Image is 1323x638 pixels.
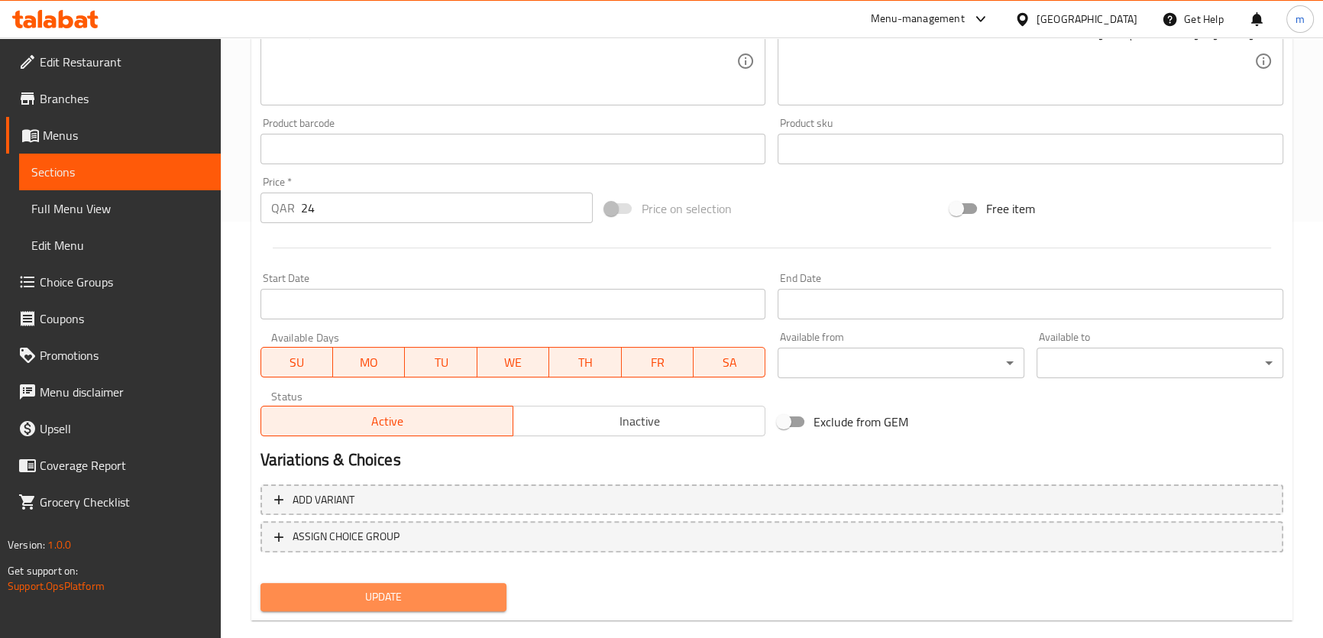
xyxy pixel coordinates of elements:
[6,44,221,80] a: Edit Restaurant
[986,199,1035,218] span: Free item
[555,351,615,374] span: TH
[628,351,687,374] span: FR
[6,300,221,337] a: Coupons
[6,410,221,447] a: Upsell
[267,410,507,432] span: Active
[6,117,221,154] a: Menus
[622,347,694,377] button: FR
[260,406,513,436] button: Active
[8,561,78,581] span: Get support on:
[40,53,209,71] span: Edit Restaurant
[778,134,1283,164] input: Please enter product sku
[19,154,221,190] a: Sections
[6,337,221,374] a: Promotions
[260,449,1283,471] h2: Variations & Choices
[778,348,1024,378] div: ​
[40,383,209,401] span: Menu disclaimer
[411,351,471,374] span: TU
[31,199,209,218] span: Full Menu View
[40,493,209,511] span: Grocery Checklist
[40,419,209,438] span: Upsell
[301,193,594,223] input: Please enter price
[260,521,1283,552] button: ASSIGN CHOICE GROUP
[19,190,221,227] a: Full Menu View
[339,351,399,374] span: MO
[267,351,327,374] span: SU
[19,227,221,264] a: Edit Menu
[513,406,765,436] button: Inactive
[8,535,45,555] span: Version:
[43,126,209,144] span: Menus
[40,273,209,291] span: Choice Groups
[260,134,766,164] input: Please enter product barcode
[477,347,549,377] button: WE
[40,456,209,474] span: Coverage Report
[40,309,209,328] span: Coupons
[1296,11,1305,28] span: m
[788,25,1254,98] textarea: وجبة كومبو دسمة بحجم جامبو.
[31,163,209,181] span: Sections
[405,347,477,377] button: TU
[47,535,71,555] span: 1.0.0
[1037,11,1137,28] div: [GEOGRAPHIC_DATA]
[1037,348,1283,378] div: ​
[260,583,507,611] button: Update
[641,199,731,218] span: Price on selection
[6,80,221,117] a: Branches
[519,410,759,432] span: Inactive
[814,413,908,431] span: Exclude from GEM
[260,347,333,377] button: SU
[8,576,105,596] a: Support.OpsPlatform
[273,588,495,607] span: Update
[6,447,221,484] a: Coverage Report
[333,347,405,377] button: MO
[40,89,209,108] span: Branches
[871,10,965,28] div: Menu-management
[293,491,354,510] span: Add variant
[549,347,621,377] button: TH
[271,25,737,98] textarea: Hearty jumbo-sized meal combo.
[700,351,759,374] span: SA
[260,484,1283,516] button: Add variant
[271,199,295,217] p: QAR
[293,527,399,546] span: ASSIGN CHOICE GROUP
[40,346,209,364] span: Promotions
[6,484,221,520] a: Grocery Checklist
[484,351,543,374] span: WE
[31,236,209,254] span: Edit Menu
[694,347,765,377] button: SA
[6,374,221,410] a: Menu disclaimer
[6,264,221,300] a: Choice Groups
